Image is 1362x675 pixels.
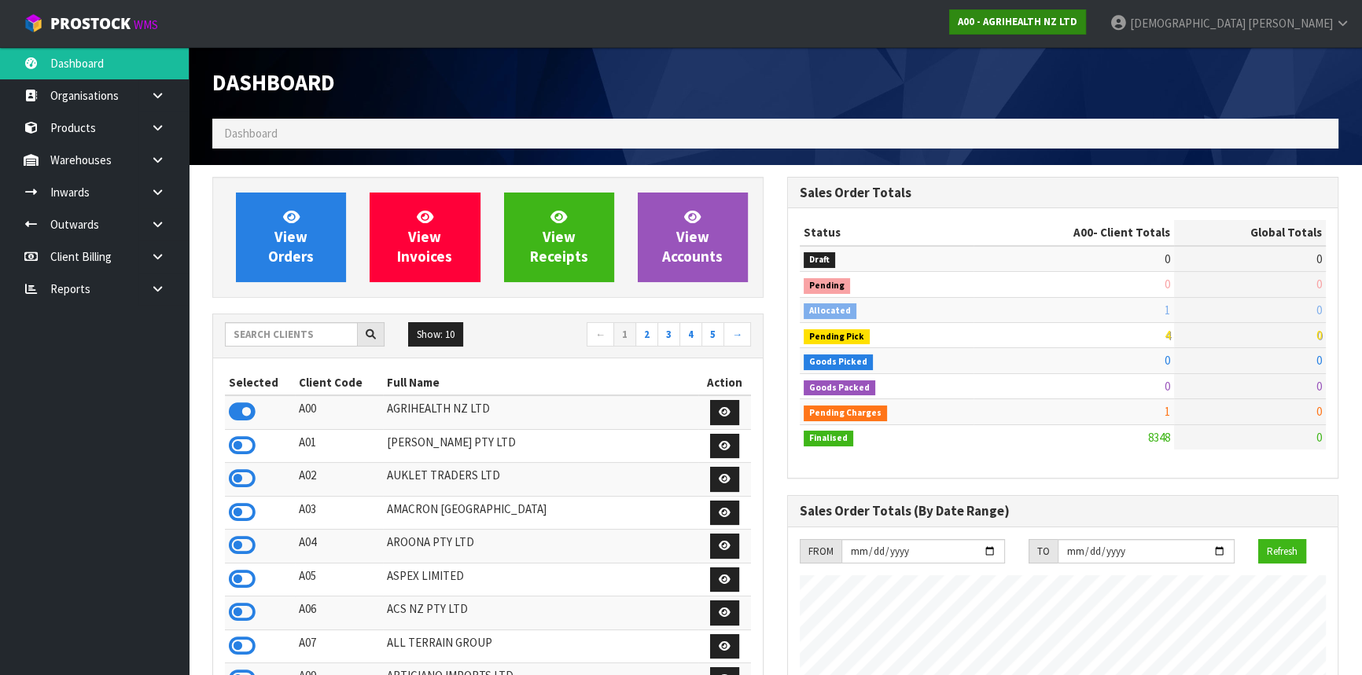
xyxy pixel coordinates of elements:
span: Draft [804,252,835,268]
td: A07 [295,629,382,663]
a: 5 [701,322,724,347]
td: ACS NZ PTY LTD [383,596,698,630]
h3: Sales Order Totals (By Date Range) [800,504,1326,519]
nav: Page navigation [500,322,752,350]
span: Finalised [804,431,853,446]
span: Pending [804,278,850,294]
span: 0 [1165,251,1170,266]
span: Dashboard [212,68,335,97]
span: Pending Charges [804,405,887,421]
span: View Orders [268,207,314,266]
th: - Client Totals [974,220,1174,245]
span: 1 [1165,404,1170,419]
span: 0 [1165,379,1170,394]
td: A06 [295,596,382,630]
div: TO [1029,539,1058,564]
th: Action [698,370,751,395]
strong: A00 - AGRIHEALTH NZ LTD [958,15,1077,28]
td: [PERSON_NAME] PTY LTD [383,429,698,463]
span: 0 [1316,404,1322,419]
td: AUKLET TRADERS LTD [383,463,698,497]
a: A00 - AGRIHEALTH NZ LTD [949,9,1086,35]
td: AGRIHEALTH NZ LTD [383,395,698,429]
span: A00 [1073,225,1093,240]
th: Client Code [295,370,382,395]
td: AROONA PTY LTD [383,530,698,563]
input: Search clients [225,322,358,347]
a: 4 [679,322,702,347]
td: A03 [295,496,382,530]
span: 0 [1316,379,1322,394]
span: Goods Picked [804,354,873,370]
span: Pending Pick [804,329,870,345]
span: [DEMOGRAPHIC_DATA] [1130,16,1246,31]
span: 4 [1165,328,1170,343]
span: Goods Packed [804,380,875,396]
td: A00 [295,395,382,429]
th: Full Name [383,370,698,395]
img: cube-alt.png [24,13,43,33]
a: 1 [613,322,636,347]
span: 0 [1316,430,1322,445]
a: 2 [635,322,658,347]
a: ViewOrders [236,193,346,282]
button: Show: 10 [408,322,463,347]
span: ProStock [50,13,131,34]
span: 0 [1316,353,1322,368]
span: 0 [1316,328,1322,343]
span: Allocated [804,303,856,319]
h3: Sales Order Totals [800,185,1326,200]
small: WMS [134,17,158,32]
th: Selected [225,370,295,395]
a: 3 [657,322,680,347]
a: → [723,322,751,347]
th: Global Totals [1174,220,1326,245]
span: View Receipts [530,207,588,266]
td: ASPEX LIMITED [383,563,698,596]
td: A01 [295,429,382,463]
td: A04 [295,530,382,563]
td: ALL TERRAIN GROUP [383,629,698,663]
th: Status [800,220,974,245]
span: 1 [1165,303,1170,317]
span: [PERSON_NAME] [1248,16,1333,31]
span: 0 [1165,277,1170,292]
span: 8348 [1148,430,1170,445]
span: Dashboard [224,126,278,141]
td: AMACRON [GEOGRAPHIC_DATA] [383,496,698,530]
a: ViewAccounts [638,193,748,282]
a: ViewInvoices [370,193,480,282]
td: A05 [295,563,382,596]
a: ← [587,322,614,347]
span: 0 [1316,277,1322,292]
span: View Accounts [662,207,723,266]
div: FROM [800,539,841,564]
span: 0 [1316,303,1322,317]
a: ViewReceipts [504,193,614,282]
button: Refresh [1258,539,1306,564]
td: A02 [295,463,382,497]
span: 0 [1316,251,1322,266]
span: 0 [1165,353,1170,368]
span: View Invoices [397,207,452,266]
